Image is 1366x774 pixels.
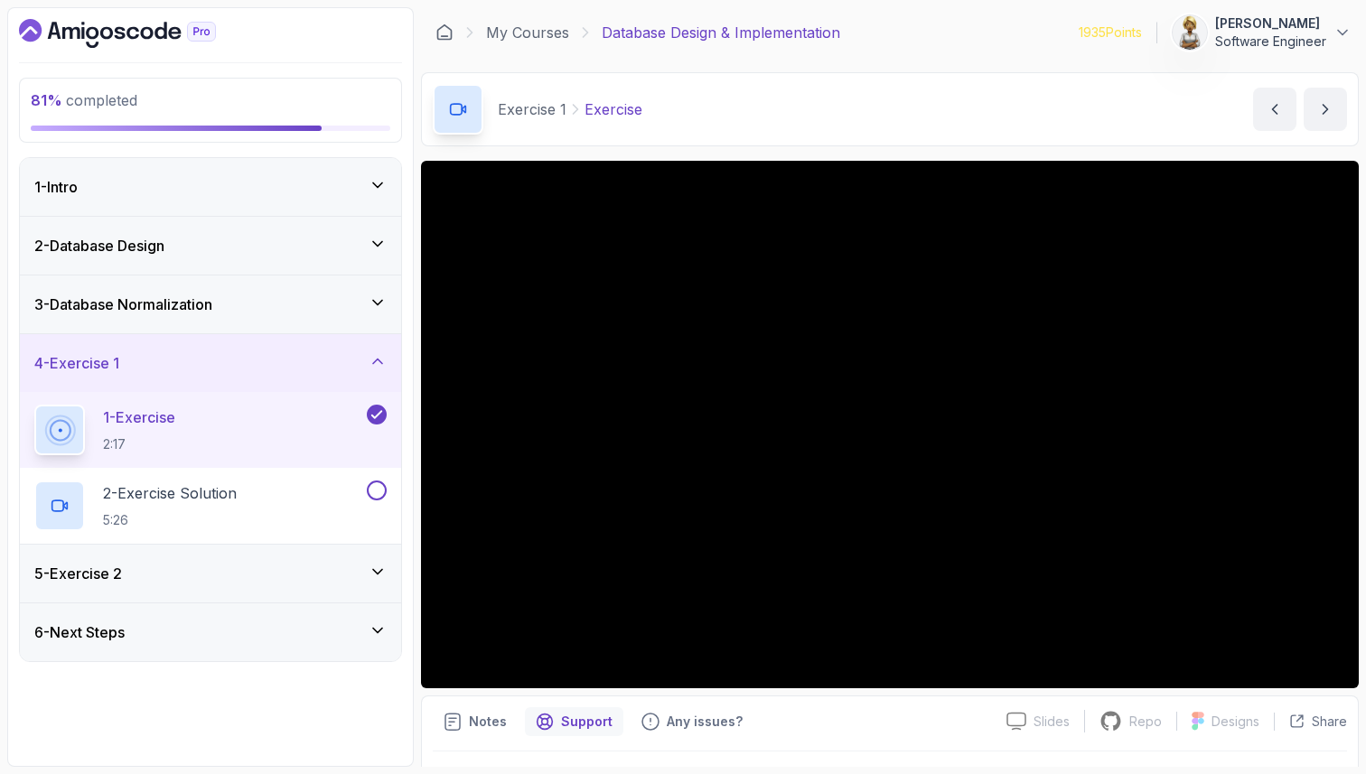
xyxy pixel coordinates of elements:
button: 6-Next Steps [20,603,401,661]
p: Exercise 1 [498,98,566,120]
p: Support [561,713,613,731]
h3: 3 - Database Normalization [34,294,212,315]
h3: 4 - Exercise 1 [34,352,119,374]
button: 4-Exercise 1 [20,334,401,392]
img: user profile image [1173,15,1207,50]
button: 2-Database Design [20,217,401,275]
h3: 5 - Exercise 2 [34,563,122,584]
p: 5:26 [103,511,237,529]
button: next content [1304,88,1347,131]
p: Repo [1129,713,1162,731]
a: My Courses [486,22,569,43]
p: Designs [1212,713,1259,731]
h3: 1 - Intro [34,176,78,198]
button: 5-Exercise 2 [20,545,401,602]
button: notes button [433,707,518,736]
h3: 6 - Next Steps [34,621,125,643]
p: 1 - Exercise [103,406,175,428]
button: user profile image[PERSON_NAME]Software Engineer [1172,14,1352,51]
h3: 2 - Database Design [34,235,164,256]
iframe: 1 - Exercise [421,161,1359,688]
p: 2:17 [103,435,175,453]
p: 2 - Exercise Solution [103,482,237,504]
a: Dashboard [19,19,257,48]
span: completed [31,91,137,109]
button: Feedback button [631,707,753,736]
button: previous content [1253,88,1296,131]
p: Exercise [585,98,642,120]
button: 3-Database Normalization [20,275,401,333]
p: 1935 Points [1079,23,1142,42]
p: Software Engineer [1215,33,1326,51]
p: Slides [1034,713,1070,731]
button: 2-Exercise Solution5:26 [34,480,387,531]
button: Share [1274,713,1347,731]
button: 1-Intro [20,158,401,216]
p: [PERSON_NAME] [1215,14,1326,33]
a: Dashboard [435,23,454,42]
span: 81 % [31,91,62,109]
p: Any issues? [667,713,743,731]
button: Support button [525,707,623,736]
p: Share [1312,713,1347,731]
p: Notes [469,713,507,731]
p: Database Design & Implementation [602,22,840,43]
button: 1-Exercise2:17 [34,405,387,455]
